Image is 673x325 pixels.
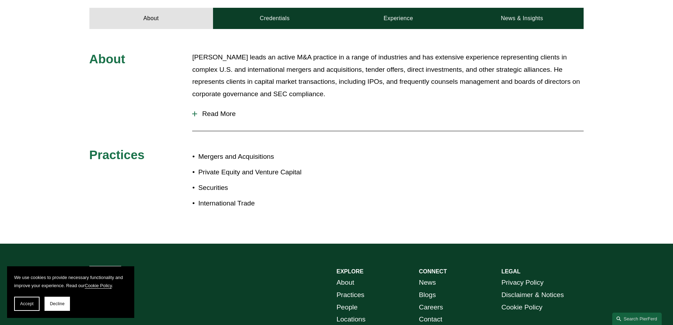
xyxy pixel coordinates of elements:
[50,301,65,306] span: Decline
[419,301,443,314] a: Careers
[7,266,134,318] section: Cookie banner
[337,301,358,314] a: People
[89,8,213,29] a: About
[45,297,70,311] button: Decline
[419,289,436,301] a: Blogs
[198,151,336,163] p: Mergers and Acquisitions
[419,268,447,274] strong: CONNECT
[192,51,584,100] p: [PERSON_NAME] leads an active M&A practice in a range of industries and has extensive experience ...
[198,197,336,210] p: International Trade
[14,297,40,311] button: Accept
[337,268,364,274] strong: EXPLORE
[213,8,337,29] a: Credentials
[501,277,543,289] a: Privacy Policy
[501,289,564,301] a: Disclaimer & Notices
[89,52,125,66] span: About
[501,301,542,314] a: Cookie Policy
[85,283,112,288] a: Cookie Policy
[89,148,145,162] span: Practices
[20,301,34,306] span: Accept
[197,110,584,118] span: Read More
[198,182,336,194] p: Securities
[14,273,127,290] p: We use cookies to provide necessary functionality and improve your experience. Read our .
[501,268,520,274] strong: LEGAL
[419,277,436,289] a: News
[337,8,460,29] a: Experience
[192,105,584,123] button: Read More
[612,313,662,325] a: Search this site
[198,166,336,179] p: Private Equity and Venture Capital
[337,289,365,301] a: Practices
[337,277,354,289] a: About
[460,8,584,29] a: News & Insights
